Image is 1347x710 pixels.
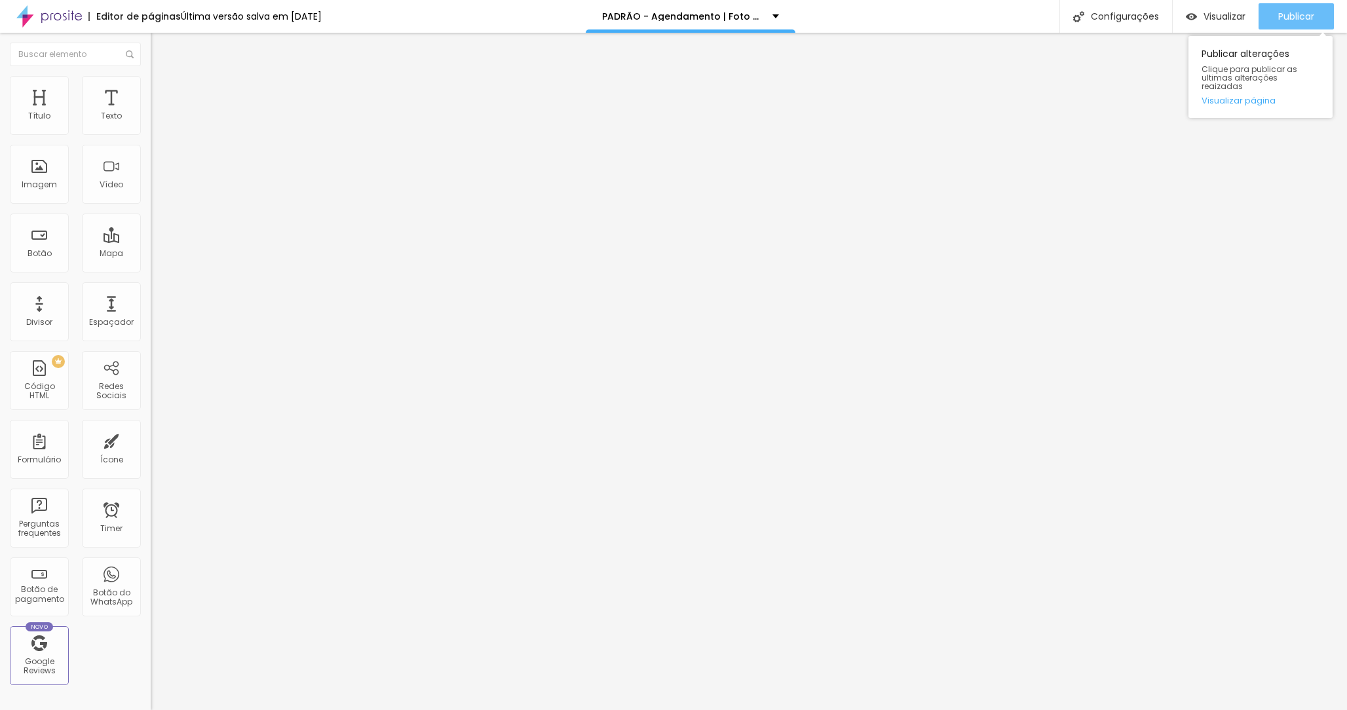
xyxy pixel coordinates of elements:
div: Editor de páginas [88,12,181,21]
div: Botão de pagamento [13,585,65,604]
span: Visualizar [1204,11,1245,22]
span: Clique para publicar as ultimas alterações reaizadas [1202,65,1319,91]
img: Icone [126,50,134,58]
button: Publicar [1259,3,1334,29]
div: Mapa [100,249,123,258]
div: Publicar alterações [1188,36,1333,118]
div: Perguntas frequentes [13,519,65,538]
div: Espaçador [89,318,134,327]
div: Botão do WhatsApp [85,588,137,607]
div: Redes Sociais [85,382,137,401]
img: Icone [1073,11,1084,22]
input: Buscar elemento [10,43,141,66]
p: PADRÃO - Agendamento | Foto Convite [602,12,763,21]
div: Divisor [26,318,52,327]
div: Última versão salva em [DATE] [181,12,322,21]
div: Texto [101,111,122,121]
a: Visualizar página [1202,96,1319,105]
div: Título [28,111,50,121]
div: Novo [26,622,54,631]
button: Visualizar [1173,3,1259,29]
div: Ícone [100,455,123,464]
img: view-1.svg [1186,11,1197,22]
div: Formulário [18,455,61,464]
div: Google Reviews [13,657,65,676]
iframe: Editor [151,33,1347,710]
div: Código HTML [13,382,65,401]
div: Botão [28,249,52,258]
div: Timer [100,524,123,533]
div: Imagem [22,180,57,189]
div: Vídeo [100,180,123,189]
span: Publicar [1278,11,1314,22]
